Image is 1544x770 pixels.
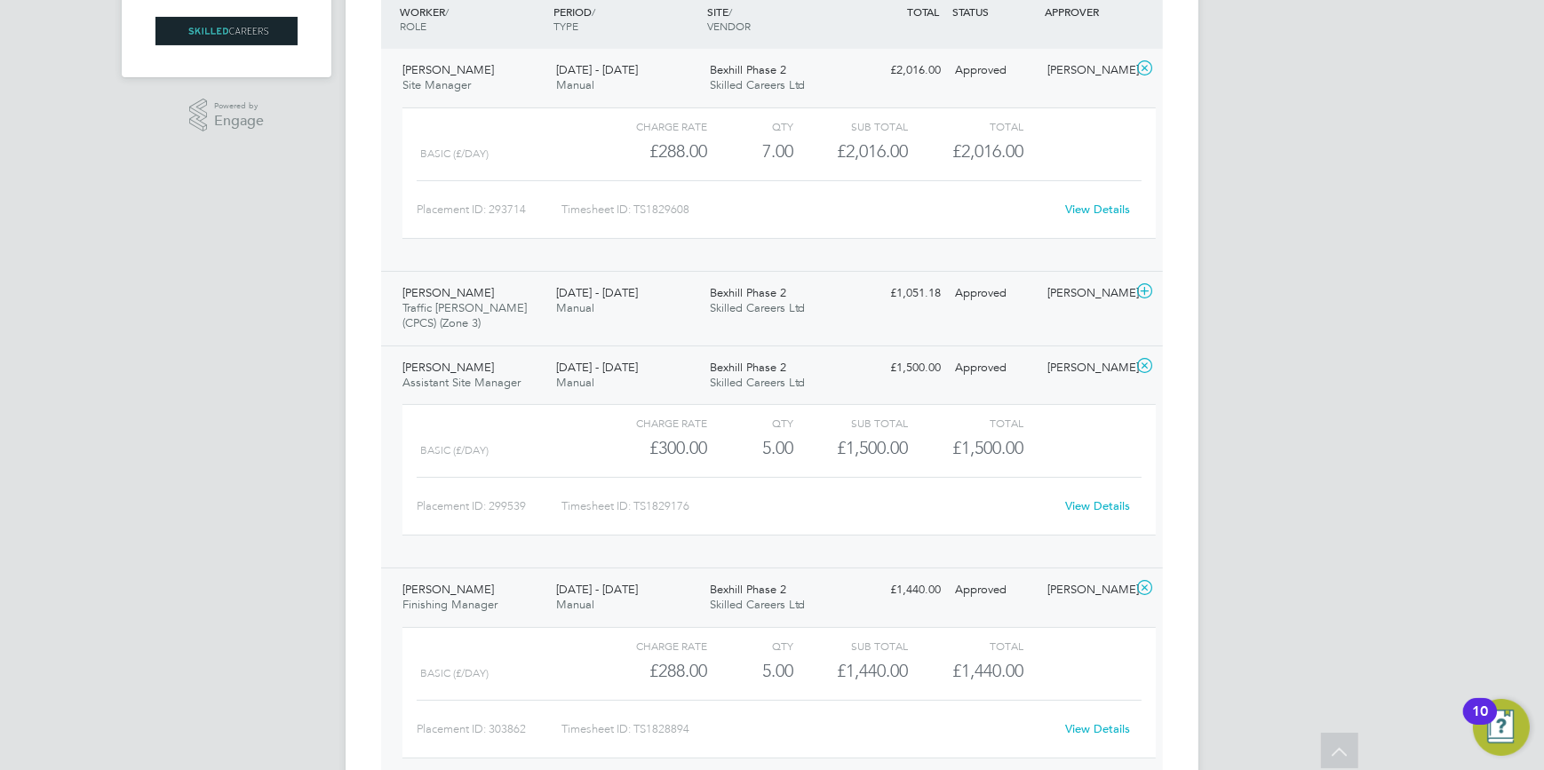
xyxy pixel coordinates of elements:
[556,285,638,300] span: [DATE] - [DATE]
[402,597,497,612] span: Finishing Manager
[908,412,1023,433] div: Total
[556,582,638,597] span: [DATE] - [DATE]
[402,62,494,77] span: [PERSON_NAME]
[793,115,908,137] div: Sub Total
[952,437,1023,458] span: £1,500.00
[728,4,732,19] span: /
[710,360,786,375] span: Bexhill Phase 2
[793,137,908,166] div: £2,016.00
[445,4,449,19] span: /
[561,195,1055,224] div: Timesheet ID: TS1829608
[214,99,264,114] span: Powered by
[1040,353,1133,383] div: [PERSON_NAME]
[710,300,806,315] span: Skilled Careers Ltd
[400,19,426,33] span: ROLE
[593,433,707,463] div: £300.00
[420,147,489,160] span: Basic (£/day)
[556,597,594,612] span: Manual
[707,137,793,166] div: 7.00
[593,656,707,686] div: £288.00
[417,195,561,224] div: Placement ID: 293714
[952,660,1023,681] span: £1,440.00
[1066,721,1131,736] a: View Details
[952,140,1023,162] span: £2,016.00
[707,412,793,433] div: QTY
[948,279,1040,308] div: Approved
[417,492,561,520] div: Placement ID: 299539
[856,56,948,85] div: £2,016.00
[417,715,561,743] div: Placement ID: 303862
[1066,202,1131,217] a: View Details
[1040,576,1133,605] div: [PERSON_NAME]
[420,444,489,456] span: Basic (£/day)
[1040,56,1133,85] div: [PERSON_NAME]
[793,433,908,463] div: £1,500.00
[561,715,1055,743] div: Timesheet ID: TS1828894
[592,4,595,19] span: /
[856,279,948,308] div: £1,051.18
[402,582,494,597] span: [PERSON_NAME]
[707,19,751,33] span: VENDOR
[707,656,793,686] div: 5.00
[856,353,948,383] div: £1,500.00
[402,285,494,300] span: [PERSON_NAME]
[710,582,786,597] span: Bexhill Phase 2
[707,433,793,463] div: 5.00
[710,597,806,612] span: Skilled Careers Ltd
[593,412,707,433] div: Charge rate
[593,137,707,166] div: £288.00
[402,375,521,390] span: Assistant Site Manager
[908,115,1023,137] div: Total
[561,492,1055,520] div: Timesheet ID: TS1829176
[948,576,1040,605] div: Approved
[593,635,707,656] div: Charge rate
[556,77,594,92] span: Manual
[402,360,494,375] span: [PERSON_NAME]
[856,576,948,605] div: £1,440.00
[907,4,939,19] span: TOTAL
[143,17,310,45] a: Go to home page
[1040,279,1133,308] div: [PERSON_NAME]
[556,62,638,77] span: [DATE] - [DATE]
[402,77,471,92] span: Site Manager
[710,285,786,300] span: Bexhill Phase 2
[1473,699,1530,756] button: Open Resource Center, 10 new notifications
[707,115,793,137] div: QTY
[556,375,594,390] span: Manual
[556,300,594,315] span: Manual
[402,300,527,330] span: Traffic [PERSON_NAME] (CPCS) (Zone 3)
[189,99,265,132] a: Powered byEngage
[710,77,806,92] span: Skilled Careers Ltd
[707,635,793,656] div: QTY
[214,114,264,129] span: Engage
[793,412,908,433] div: Sub Total
[710,375,806,390] span: Skilled Careers Ltd
[1472,711,1488,734] div: 10
[556,360,638,375] span: [DATE] - [DATE]
[593,115,707,137] div: Charge rate
[155,17,298,45] img: skilledcareers-logo-retina.png
[793,656,908,686] div: £1,440.00
[908,635,1023,656] div: Total
[1066,498,1131,513] a: View Details
[948,353,1040,383] div: Approved
[793,635,908,656] div: Sub Total
[948,56,1040,85] div: Approved
[420,667,489,679] span: Basic (£/day)
[553,19,578,33] span: TYPE
[710,62,786,77] span: Bexhill Phase 2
